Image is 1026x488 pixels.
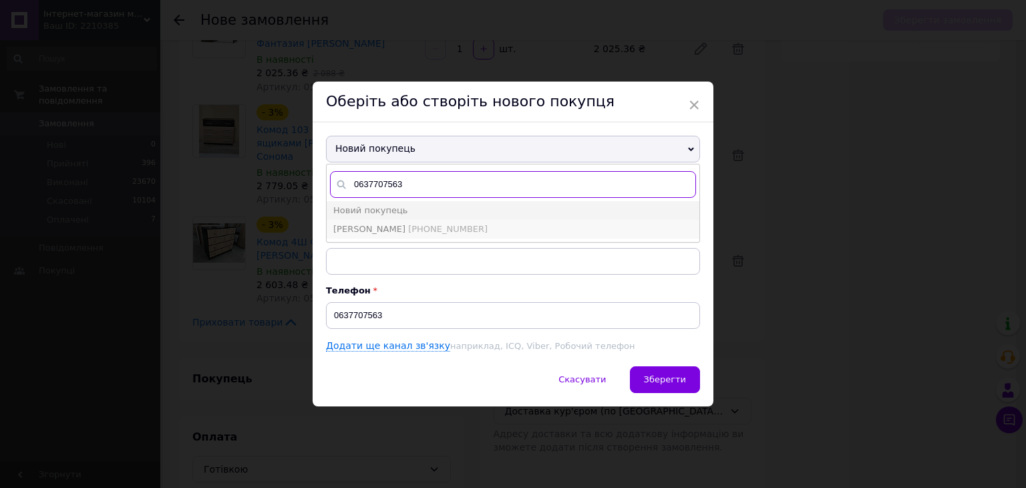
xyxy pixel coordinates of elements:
[326,302,700,329] input: +38 096 0000000
[630,366,700,393] button: Зберегти
[326,340,450,352] a: Додати ще канал зв'язку
[333,224,405,234] span: [PERSON_NAME]
[644,374,686,384] span: Зберегти
[688,94,700,116] span: ×
[326,136,700,162] span: Новий покупець
[408,224,488,234] span: [PHONE_NUMBER]
[450,341,635,351] span: наприклад, ICQ, Viber, Робочий телефон
[544,366,620,393] button: Скасувати
[313,82,713,122] div: Оберіть або створіть нового покупця
[333,205,407,215] span: Новий покупець
[326,285,700,295] p: Телефон
[558,374,606,384] span: Скасувати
